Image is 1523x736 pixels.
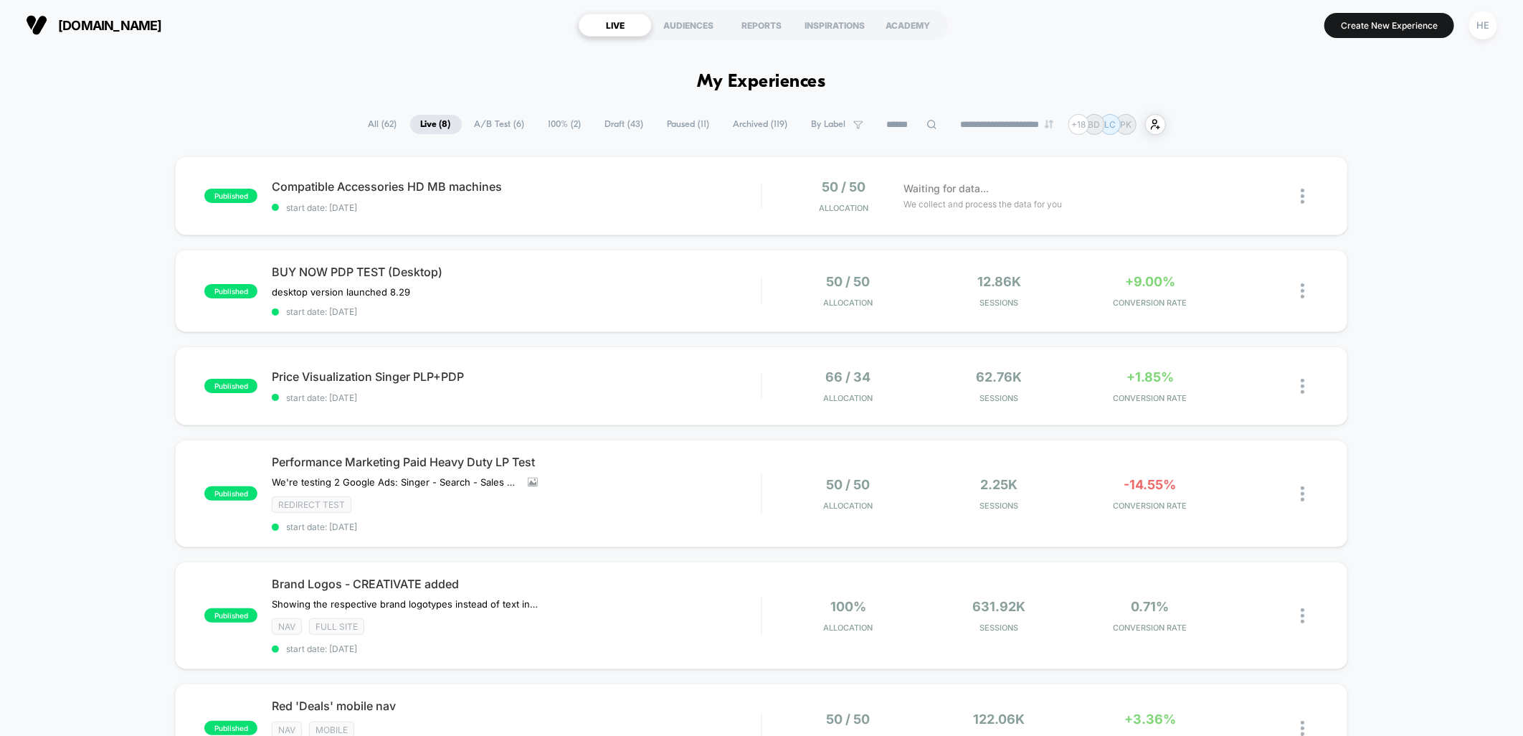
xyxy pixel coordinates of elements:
[272,476,517,488] span: We're testing 2 Google Ads: Singer - Search - Sales - Heavy Duty - Nonbrand and SINGER - PMax - H...
[272,369,761,384] span: Price Visualization Singer PLP+PDP
[272,306,761,317] span: start date: [DATE]
[977,274,1021,289] span: 12.86k
[871,14,944,37] div: ACADEMY
[723,115,799,134] span: Archived ( 119 )
[974,712,1025,727] span: 122.06k
[826,369,871,384] span: 66 / 34
[824,393,873,403] span: Allocation
[1045,120,1053,128] img: end
[204,189,257,203] span: published
[904,181,990,197] span: Waiting for data...
[272,496,351,513] span: Redirect Test
[204,721,257,735] span: published
[1469,11,1497,39] div: HE
[272,455,761,469] span: Performance Marketing Paid Heavy Duty LP Test
[824,501,873,511] span: Allocation
[1301,721,1304,736] img: close
[812,119,846,130] span: By Label
[204,284,257,298] span: published
[272,522,761,532] span: start date: [DATE]
[464,115,536,134] span: A/B Test ( 6 )
[1088,119,1101,130] p: BD
[973,599,1026,614] span: 631.92k
[272,699,761,713] span: Red 'Deals' mobile nav
[272,265,761,279] span: BUY NOW PDP TEST (Desktop)
[827,274,870,289] span: 50 / 50
[594,115,655,134] span: Draft ( 43 )
[1465,11,1501,40] button: HE
[204,379,257,393] span: published
[26,14,47,36] img: Visually logo
[538,115,592,134] span: 100% ( 2 )
[272,286,410,298] span: desktop version launched 8.29
[272,598,538,610] span: Showing the respective brand logotypes instead of text in tabs
[1078,393,1223,403] span: CONVERSION RATE
[272,577,761,591] span: Brand Logos - CREATIVATE added
[657,115,721,134] span: Paused ( 11 )
[827,477,870,492] span: 50 / 50
[927,501,1071,511] span: Sessions
[652,14,725,37] div: AUDIENCES
[1131,599,1169,614] span: 0.71%
[824,623,873,633] span: Allocation
[1301,608,1304,623] img: close
[927,298,1071,308] span: Sessions
[204,608,257,623] span: published
[927,393,1071,403] span: Sessions
[410,115,462,134] span: Live ( 8 )
[1301,379,1304,394] img: close
[1324,13,1454,38] button: Create New Experience
[798,14,871,37] div: INSPIRATIONS
[272,643,761,654] span: start date: [DATE]
[977,369,1023,384] span: 62.76k
[824,298,873,308] span: Allocation
[725,14,798,37] div: REPORTS
[1120,119,1131,130] p: PK
[1301,283,1304,298] img: close
[1124,712,1176,727] span: +3.36%
[1125,274,1175,289] span: +9.00%
[204,486,257,501] span: published
[1124,477,1177,492] span: -14.55%
[830,599,866,614] span: 100%
[272,202,761,213] span: start date: [DATE]
[822,179,865,194] span: 50 / 50
[1078,501,1223,511] span: CONVERSION RATE
[981,477,1018,492] span: 2.25k
[358,115,408,134] span: All ( 62 )
[1301,486,1304,501] img: close
[698,72,826,93] h1: My Experiences
[579,14,652,37] div: LIVE
[904,197,1063,211] span: We collect and process the data for you
[827,712,870,727] span: 50 / 50
[1078,298,1223,308] span: CONVERSION RATE
[309,618,364,635] span: Full site
[819,203,868,213] span: Allocation
[272,392,761,403] span: start date: [DATE]
[1126,369,1174,384] span: +1.85%
[1301,189,1304,204] img: close
[58,18,162,33] span: [DOMAIN_NAME]
[1078,623,1223,633] span: CONVERSION RATE
[272,618,302,635] span: NAV
[1104,119,1116,130] p: LC
[1068,114,1089,135] div: + 18
[272,179,761,194] span: Compatible Accessories HD MB machines
[22,14,166,37] button: [DOMAIN_NAME]
[927,623,1071,633] span: Sessions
